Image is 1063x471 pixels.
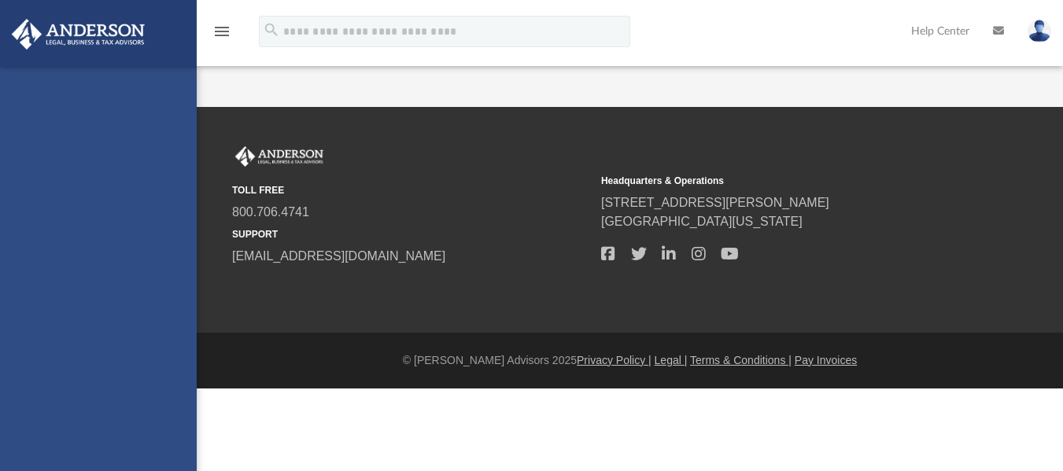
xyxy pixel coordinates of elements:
a: Terms & Conditions | [690,354,792,366]
img: User Pic [1028,20,1051,42]
a: [GEOGRAPHIC_DATA][US_STATE] [601,215,803,228]
small: SUPPORT [232,227,590,241]
i: menu [212,22,231,41]
small: TOLL FREE [232,183,590,197]
a: 800.706.4741 [232,205,309,219]
img: Anderson Advisors Platinum Portal [232,146,327,167]
a: Pay Invoices [795,354,857,366]
a: menu [212,30,231,41]
a: Legal | [655,354,688,366]
a: Privacy Policy | [577,354,651,366]
i: search [263,21,280,39]
div: © [PERSON_NAME] Advisors 2025 [197,352,1063,369]
small: Headquarters & Operations [601,174,959,188]
a: [STREET_ADDRESS][PERSON_NAME] [601,196,829,209]
a: [EMAIL_ADDRESS][DOMAIN_NAME] [232,249,445,263]
img: Anderson Advisors Platinum Portal [7,19,149,50]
